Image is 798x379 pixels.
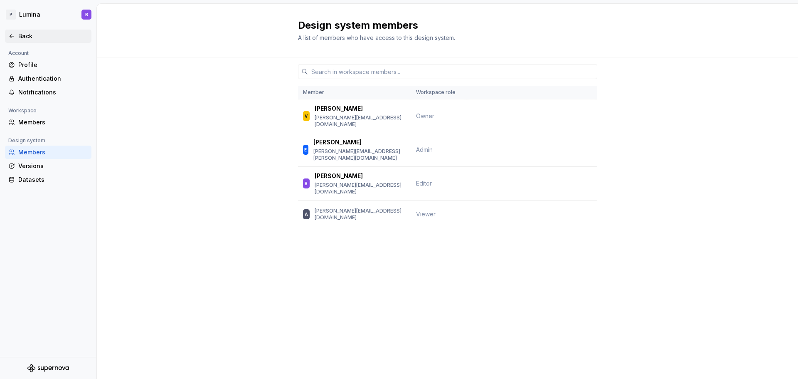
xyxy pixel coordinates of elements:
[416,146,433,153] span: Admin
[5,72,91,85] a: Authentication
[18,176,88,184] div: Datasets
[5,146,91,159] a: Members
[5,106,40,116] div: Workspace
[298,86,411,99] th: Member
[5,30,91,43] a: Back
[416,211,436,218] span: Viewer
[5,48,32,58] div: Account
[304,146,307,154] div: E
[18,118,88,126] div: Members
[298,19,587,32] h2: Design system members
[315,182,406,195] p: [PERSON_NAME][EMAIL_ADDRESS][DOMAIN_NAME]
[315,172,363,180] p: [PERSON_NAME]
[298,34,455,41] span: A list of members who have access to this design system.
[416,112,434,119] span: Owner
[313,148,406,161] p: [PERSON_NAME][EMAIL_ADDRESS][PERSON_NAME][DOMAIN_NAME]
[18,32,88,40] div: Back
[5,116,91,129] a: Members
[315,104,363,113] p: [PERSON_NAME]
[18,61,88,69] div: Profile
[18,148,88,156] div: Members
[19,10,40,19] div: Lumina
[5,159,91,173] a: Versions
[305,112,308,120] div: V
[5,173,91,186] a: Datasets
[27,364,69,372] svg: Supernova Logo
[5,58,91,72] a: Profile
[315,208,406,221] p: [PERSON_NAME][EMAIL_ADDRESS][DOMAIN_NAME]
[18,162,88,170] div: Versions
[2,5,95,24] button: PLuminaB
[305,210,308,218] div: A
[18,88,88,97] div: Notifications
[5,86,91,99] a: Notifications
[308,64,597,79] input: Search in workspace members...
[5,136,49,146] div: Design system
[411,86,467,99] th: Workspace role
[313,138,362,146] p: [PERSON_NAME]
[6,10,16,20] div: P
[315,114,406,128] p: [PERSON_NAME][EMAIL_ADDRESS][DOMAIN_NAME]
[18,74,88,83] div: Authentication
[85,11,88,18] div: B
[305,179,308,188] div: B
[416,180,432,187] span: Editor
